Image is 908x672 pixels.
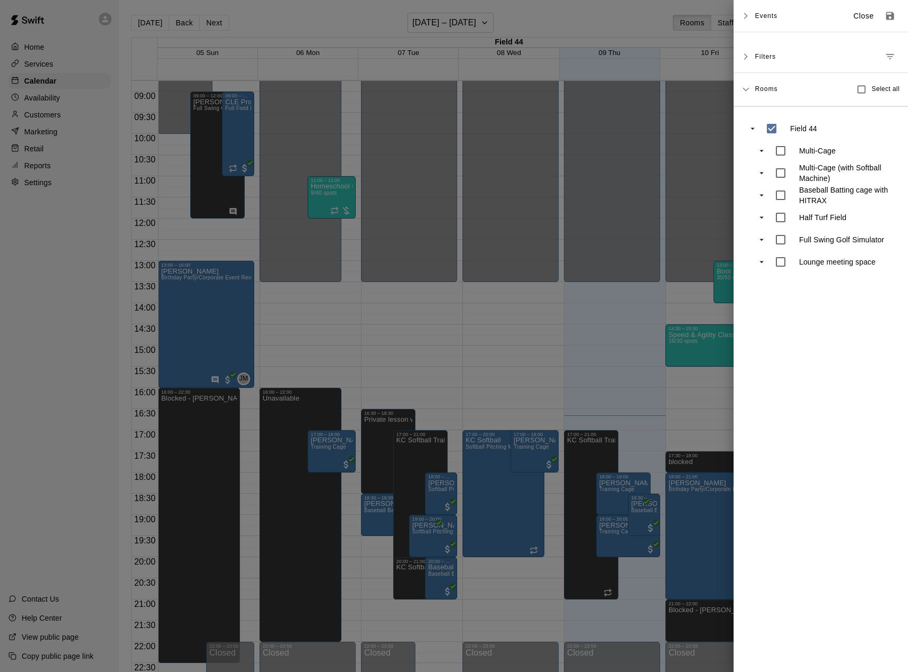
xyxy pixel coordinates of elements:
[799,146,836,156] p: Multi-Cage
[799,212,846,223] p: Half Turf Field
[755,84,777,93] span: Rooms
[881,6,900,25] button: Save as default view
[734,73,908,106] div: RoomsSelect all
[755,6,777,25] span: Events
[744,117,897,273] ul: swift facility view
[854,11,874,22] p: Close
[755,47,776,66] span: Filters
[799,234,884,245] p: Full Swing Golf Simulator
[799,257,876,267] p: Lounge meeting space
[881,47,900,66] button: Manage filters
[799,185,893,206] p: Baseball Batting cage with HITRAX
[872,84,900,95] span: Select all
[799,162,893,184] p: Multi-Cage (with Softball Machine)
[734,41,908,73] div: FiltersManage filters
[847,7,881,25] button: Close sidebar
[790,123,817,134] p: Field 44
